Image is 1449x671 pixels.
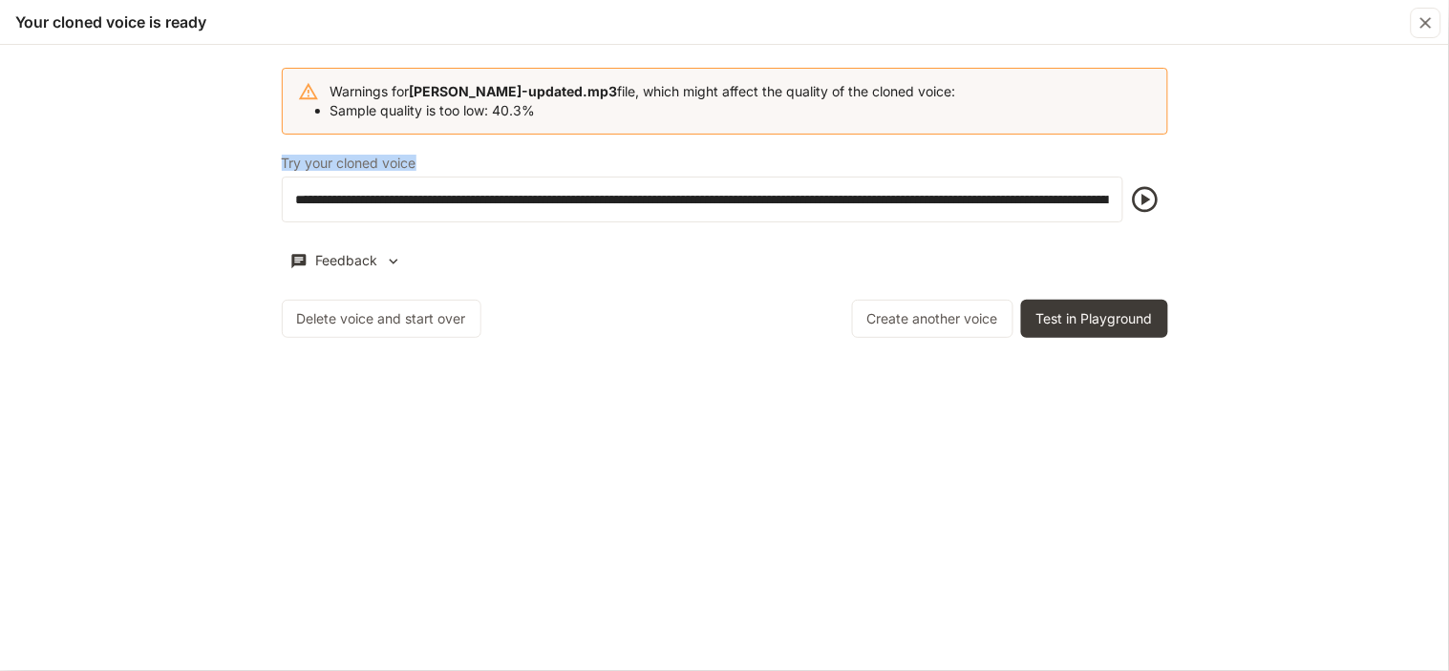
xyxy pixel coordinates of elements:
[330,74,956,128] div: Warnings for file, which might affect the quality of the cloned voice:
[282,157,416,170] p: Try your cloned voice
[1021,300,1168,338] button: Test in Playground
[15,11,206,32] h5: Your cloned voice is ready
[852,300,1013,338] button: Create another voice
[282,245,412,277] button: Feedback
[410,83,618,99] b: [PERSON_NAME]-updated.mp3
[330,101,956,120] li: Sample quality is too low: 40.3%
[282,300,481,338] button: Delete voice and start over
